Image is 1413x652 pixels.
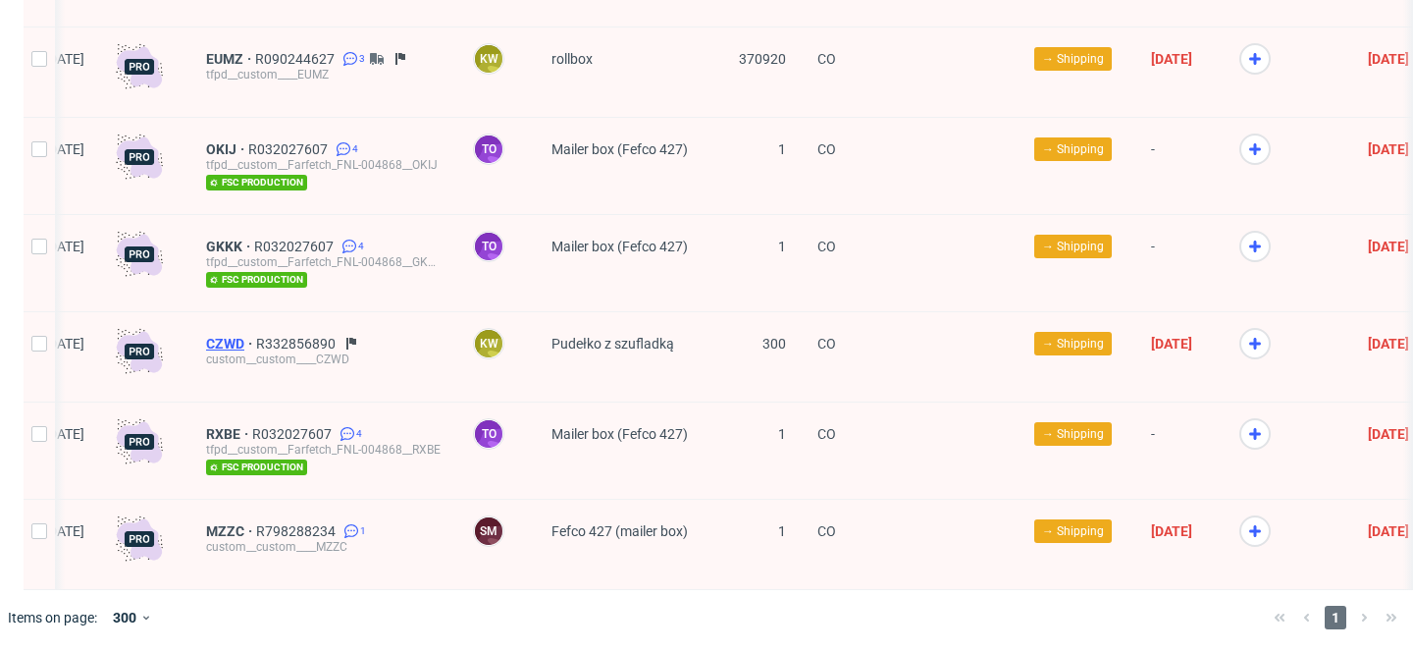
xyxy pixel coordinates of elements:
div: tfpd__custom__Farfetch_FNL-004868__GKKK [206,254,442,270]
a: GKKK [206,239,254,254]
span: Fefco 427 (mailer box) [551,523,688,539]
a: 4 [332,141,358,157]
a: R332856890 [256,336,340,352]
a: RXBE [206,426,252,442]
span: 1 [1325,606,1346,629]
figcaption: to [475,136,502,163]
div: custom__custom____MZZC [206,539,442,555]
span: 1 [778,141,786,157]
span: → Shipping [1042,522,1104,540]
span: 1 [360,523,366,539]
span: fsc production [206,460,307,475]
span: 4 [358,239,364,254]
img: pro-icon.017ec5509f39f3e742e3.png [116,231,163,278]
span: Items on page: [8,608,97,627]
a: 1 [340,523,366,539]
div: tfpd__custom__Farfetch_FNL-004868__OKIJ [206,157,442,173]
img: pro-icon.017ec5509f39f3e742e3.png [116,418,163,465]
a: R032027607 [248,141,332,157]
span: [DATE] [1151,51,1192,67]
span: 300 [762,336,786,352]
div: tfpd__custom__Farfetch_FNL-004868__RXBE [206,442,442,458]
span: [DATE] [1368,426,1409,442]
a: 4 [338,239,364,254]
span: 1 [778,239,786,254]
figcaption: KW [475,330,502,357]
a: MZZC [206,523,256,539]
span: → Shipping [1042,425,1104,443]
img: pro-icon.017ec5509f39f3e742e3.png [116,516,163,563]
a: R798288234 [256,523,340,539]
span: CO [817,239,836,254]
span: [DATE] [1368,523,1409,539]
figcaption: to [475,233,502,260]
span: 3 [359,51,365,67]
span: [DATE] [1368,141,1409,157]
span: 1 [778,426,786,442]
a: R032027607 [252,426,336,442]
span: Mailer box (Fefco 427) [551,426,688,442]
span: [DATE] [1368,51,1409,67]
div: tfpd__custom____EUMZ [206,67,442,82]
a: R090244627 [255,51,339,67]
span: → Shipping [1042,238,1104,255]
span: Mailer box (Fefco 427) [551,141,688,157]
a: EUMZ [206,51,255,67]
span: - [1151,426,1208,475]
img: pro-icon.017ec5509f39f3e742e3.png [116,134,163,181]
figcaption: SM [475,517,502,545]
span: 1 [778,523,786,539]
a: CZWD [206,336,256,352]
span: fsc production [206,175,307,190]
span: Pudełko z szufladką [551,336,674,352]
a: OKIJ [206,141,248,157]
figcaption: to [475,420,502,448]
span: → Shipping [1042,140,1104,158]
a: 3 [339,51,365,67]
span: CO [817,141,836,157]
a: 4 [336,426,362,442]
span: 370920 [739,51,786,67]
span: 4 [352,141,358,157]
img: pro-icon.017ec5509f39f3e742e3.png [116,43,163,90]
img: pro-icon.017ec5509f39f3e742e3.png [116,328,163,375]
figcaption: KW [475,45,502,73]
span: fsc production [206,272,307,288]
span: 4 [356,426,362,442]
span: [DATE] [1368,336,1409,352]
span: - [1151,239,1208,288]
span: [DATE] [1368,239,1409,254]
div: custom__custom____CZWD [206,352,442,367]
span: [DATE] [1151,336,1192,352]
span: CO [817,426,836,442]
span: → Shipping [1042,50,1104,68]
span: Mailer box (Fefco 427) [551,239,688,254]
a: R032027607 [254,239,338,254]
div: 300 [105,604,140,631]
span: → Shipping [1042,335,1104,353]
span: rollbox [551,51,593,67]
span: [DATE] [1151,523,1192,539]
span: CO [817,523,836,539]
span: - [1151,141,1208,190]
span: CO [817,51,836,67]
span: CO [817,336,836,352]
